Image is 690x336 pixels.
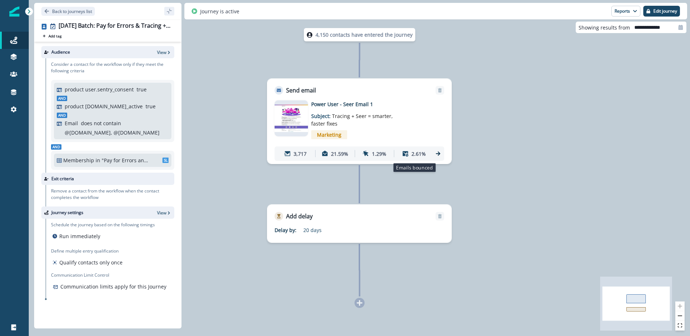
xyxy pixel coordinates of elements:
img: email asset unavailable [275,105,308,132]
p: "Pay for Errors and Tracing (Power Users) - Nudge Seer" [102,156,150,164]
p: product [DOMAIN_NAME]_active [65,103,143,110]
p: View [157,210,166,216]
p: Delay by: [275,226,303,234]
p: Power User - Seer Email 1 [311,100,426,108]
p: 2.61% [411,150,426,158]
p: Audience [51,49,70,55]
p: Define multiple entry qualification [51,248,124,254]
p: Qualify contacts only once [59,259,123,266]
p: Remove a contact from the workflow when the contact completes the workflow [51,188,174,201]
p: Add delay [286,212,313,221]
p: View [157,49,166,55]
p: in [96,156,100,164]
p: Exit criteria [51,176,74,182]
p: Back to journeys list [52,8,92,14]
div: [DATE] Batch: Pay for Errors & Tracing + Has GitHub [59,22,171,30]
p: Membership [63,156,94,164]
p: does not contain [81,119,121,127]
span: And [57,113,67,118]
p: 4,150 contacts have entered the journey [316,31,413,38]
p: Showing results from [579,24,630,31]
button: sidebar collapse toggle [164,7,174,15]
div: 4,150 contacts have entered the journey [291,28,429,41]
p: 20 days [303,226,393,234]
button: Add tag [41,33,63,39]
img: Inflection [9,6,19,17]
p: Add tag [49,34,61,38]
p: 1.29% [372,150,386,158]
div: Send emailRemoveemail asset unavailablePower User - Seer Email 1Subject: Tracing + Seer = smarter... [267,78,452,164]
p: Schedule the journey based on the following timings [51,222,155,228]
button: Go back [41,7,95,16]
g: Edge from c35c2319-003f-4db6-8bb6-dcc082b3d763 to node-add-under-8733601e-82be-493c-9228-52c1517a... [359,244,360,296]
p: 21.59% [331,150,348,158]
span: SL [162,158,169,163]
p: Journey is active [200,8,239,15]
p: 3,717 [294,150,307,158]
p: product user.sentry_consent [65,86,134,93]
p: Consider a contact for the workflow only if they meet the following criteria [51,61,174,74]
p: Edit journey [653,9,677,14]
p: true [146,103,156,110]
div: Add delayRemoveDelay by:20 days [267,204,452,243]
p: true [137,86,147,93]
p: Communication limits apply for this Journey [60,283,166,290]
p: Email [65,119,78,127]
button: zoom out [675,311,685,321]
button: View [157,210,171,216]
span: Tracing + Seer = smarter, faster fixes [311,113,393,127]
p: Communication Limit Control [51,272,174,278]
p: Journey settings [51,209,83,216]
p: Send email [286,86,316,95]
button: Edit journey [643,6,680,17]
p: @[DOMAIN_NAME], @[DOMAIN_NAME] [65,129,160,136]
span: And [51,144,61,150]
span: Marketing [311,130,347,139]
p: Run immediately [59,232,100,240]
g: Edge from node-dl-count to 8c08858a-9ff2-46a8-9d31-95543172d197 [359,43,360,77]
button: fit view [675,321,685,331]
button: Reports [611,6,640,17]
button: View [157,49,171,55]
span: And [57,96,67,101]
p: Subject: [311,108,401,127]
